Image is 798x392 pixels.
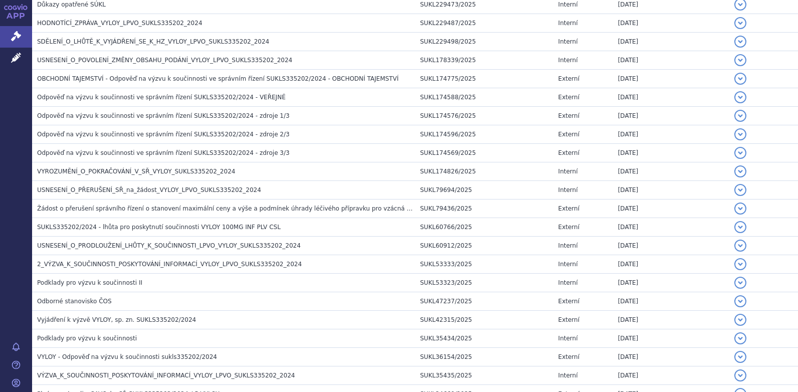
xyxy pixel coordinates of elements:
[558,224,579,231] span: Externí
[613,329,730,348] td: [DATE]
[415,348,553,366] td: SUKL36154/2025
[734,128,746,140] button: detail
[415,88,553,107] td: SUKL174588/2025
[37,298,112,305] span: Odborné stanovisko ČOS
[558,353,579,360] span: Externí
[734,184,746,196] button: detail
[734,369,746,381] button: detail
[37,205,590,212] span: Žádost o přerušení správního řízení o stanovení maximální ceny a výše a podmínek úhrady léčivého ...
[734,203,746,215] button: detail
[613,181,730,200] td: [DATE]
[415,14,553,33] td: SUKL229487/2025
[613,255,730,274] td: [DATE]
[415,107,553,125] td: SUKL174576/2025
[558,131,579,138] span: Externí
[415,51,553,70] td: SUKL178339/2025
[415,181,553,200] td: SUKL79694/2025
[558,372,578,379] span: Interní
[558,75,579,82] span: Externí
[734,91,746,103] button: detail
[37,279,142,286] span: Podklady pro výzvu k součinnosti II
[734,110,746,122] button: detail
[37,242,301,249] span: USNESENÍ_O_PRODLOUŽENÍ_LHŮTY_K_SOUČINNOSTI_LPVO_VYLOY_SUKLS335202_2024
[734,73,746,85] button: detail
[734,147,746,159] button: detail
[734,240,746,252] button: detail
[613,51,730,70] td: [DATE]
[415,255,553,274] td: SUKL53333/2025
[613,144,730,162] td: [DATE]
[415,144,553,162] td: SUKL174569/2025
[37,57,292,64] span: USNESENÍ_O_POVOLENÍ_ZMĚNY_OBSAHU_PODÁNÍ_VYLOY_LPVO_SUKLS335202_2024
[734,277,746,289] button: detail
[415,70,553,88] td: SUKL174775/2025
[37,38,269,45] span: SDĚLENÍ_O_LHŮTĚ_K_VYJÁDŘENÍ_SE_K_HZ_VYLOY_LPVO_SUKLS335202_2024
[558,316,579,323] span: Externí
[37,168,235,175] span: VYROZUMĚNÍ_O_POKRAČOVÁNÍ_V_SŘ_VYLOY_SUKLS335202_2024
[558,298,579,305] span: Externí
[415,125,553,144] td: SUKL174596/2025
[613,70,730,88] td: [DATE]
[415,237,553,255] td: SUKL60912/2025
[613,33,730,51] td: [DATE]
[613,348,730,366] td: [DATE]
[37,112,290,119] span: Odpověď na výzvu k součinnosti ve správním řízení SUKLS335202/2024 - zdroje 1/3
[37,186,261,193] span: USNESENÍ_O_PŘERUŠENÍ_SŘ_na_žádost_VYLOY_LPVO_SUKLS335202_2024
[37,261,302,268] span: 2_VÝZVA_K_SOUČINNOSTI_POSKYTOVÁNÍ_INFORMACÍ_VYLOY_LPVO_SUKLS335202_2024
[734,314,746,326] button: detail
[558,38,578,45] span: Interní
[558,168,578,175] span: Interní
[613,237,730,255] td: [DATE]
[415,33,553,51] td: SUKL229498/2025
[37,353,217,360] span: VYLOY - Odpověď na výzvu k součinnosti sukls335202/2024
[734,36,746,48] button: detail
[734,54,746,66] button: detail
[613,218,730,237] td: [DATE]
[558,149,579,156] span: Externí
[734,258,746,270] button: detail
[558,20,578,27] span: Interní
[558,186,578,193] span: Interní
[734,351,746,363] button: detail
[558,57,578,64] span: Interní
[613,311,730,329] td: [DATE]
[558,242,578,249] span: Interní
[558,205,579,212] span: Externí
[558,94,579,101] span: Externí
[613,274,730,292] td: [DATE]
[734,332,746,344] button: detail
[613,366,730,385] td: [DATE]
[558,1,578,8] span: Interní
[558,279,578,286] span: Interní
[37,1,106,8] span: Důkazy opatřené SÚKL
[37,335,137,342] span: Podklady pro výzvu k součinnosti
[734,295,746,307] button: detail
[37,131,290,138] span: Odpověď na výzvu k součinnosti ve správním řízení SUKLS335202/2024 - zdroje 2/3
[613,162,730,181] td: [DATE]
[734,165,746,177] button: detail
[415,366,553,385] td: SUKL35435/2025
[37,75,398,82] span: OBCHODNÍ TAJEMSTVÍ - Odpověď na výzvu k součinnosti ve správním řízení SUKLS335202/2024 - OBCHODN...
[415,329,553,348] td: SUKL35434/2025
[415,311,553,329] td: SUKL42315/2025
[37,372,295,379] span: VÝZVA_K_SOUČINNOSTI_POSKYTOVÁNÍ_INFORMACÍ_VYLOY_LPVO_SUKLS335202_2024
[37,94,286,101] span: Odpověď na výzvu k součinnosti ve správním řízení SUKLS335202/2024 - VEŘEJNÉ
[37,149,290,156] span: Odpověď na výzvu k součinnosti ve správním řízení SUKLS335202/2024 - zdroje 3/3
[415,200,553,218] td: SUKL79436/2025
[37,20,203,27] span: HODNOTÍCÍ_ZPRÁVA_VYLOY_LPVO_SUKLS335202_2024
[37,224,281,231] span: SUKLS335202/2024 - lhůta pro poskytnutí součinnosti VYLOY 100MG INF PLV CSL
[558,112,579,119] span: Externí
[613,14,730,33] td: [DATE]
[613,107,730,125] td: [DATE]
[613,292,730,311] td: [DATE]
[558,261,578,268] span: Interní
[415,292,553,311] td: SUKL47237/2025
[613,88,730,107] td: [DATE]
[415,274,553,292] td: SUKL53323/2025
[734,17,746,29] button: detail
[415,218,553,237] td: SUKL60766/2025
[37,316,196,323] span: Vyjádření k výzvě VYLOY, sp. zn. SUKLS335202/2024
[558,335,578,342] span: Interní
[613,125,730,144] td: [DATE]
[613,200,730,218] td: [DATE]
